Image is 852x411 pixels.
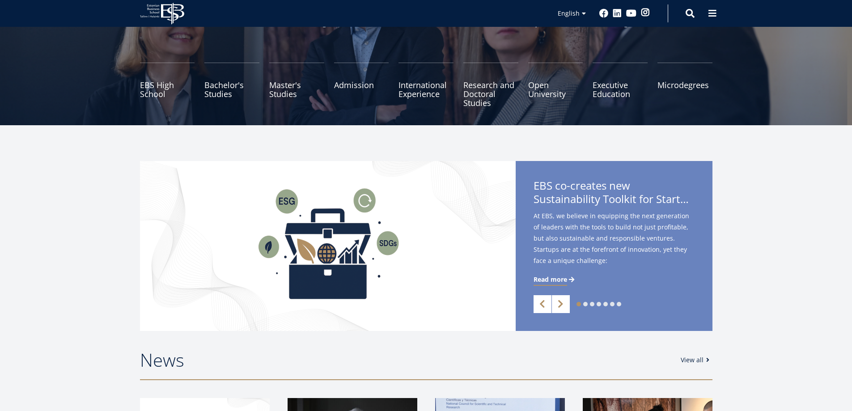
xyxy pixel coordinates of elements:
a: 4 [597,302,601,306]
a: View all [681,356,712,364]
a: Youtube [626,9,636,18]
a: 1 [576,302,581,306]
span: Read more [534,275,567,284]
a: International Experience [398,63,454,107]
a: Research and Doctoral Studies [463,63,518,107]
a: Open University [528,63,583,107]
a: Previous [534,295,551,313]
span: EBS co-creates new [534,179,695,208]
span: Sustainability Toolkit for Startups [534,192,695,206]
a: Executive Education [593,63,648,107]
a: Facebook [599,9,608,18]
a: Linkedin [613,9,622,18]
a: Next [552,295,570,313]
a: Microdegrees [657,63,712,107]
a: 2 [583,302,588,306]
a: Bachelor's Studies [204,63,259,107]
a: 6 [610,302,615,306]
a: 5 [603,302,608,306]
a: Admission [334,63,389,107]
a: EBS High School [140,63,195,107]
span: At EBS, we believe in equipping the next generation of leaders with the tools to build not just p... [534,210,695,280]
h2: News [140,349,672,371]
a: Read more [534,275,576,284]
a: Instagram [641,8,650,17]
a: 7 [617,302,621,306]
a: Master's Studies [269,63,324,107]
img: Startup toolkit image [140,161,516,331]
a: 3 [590,302,594,306]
